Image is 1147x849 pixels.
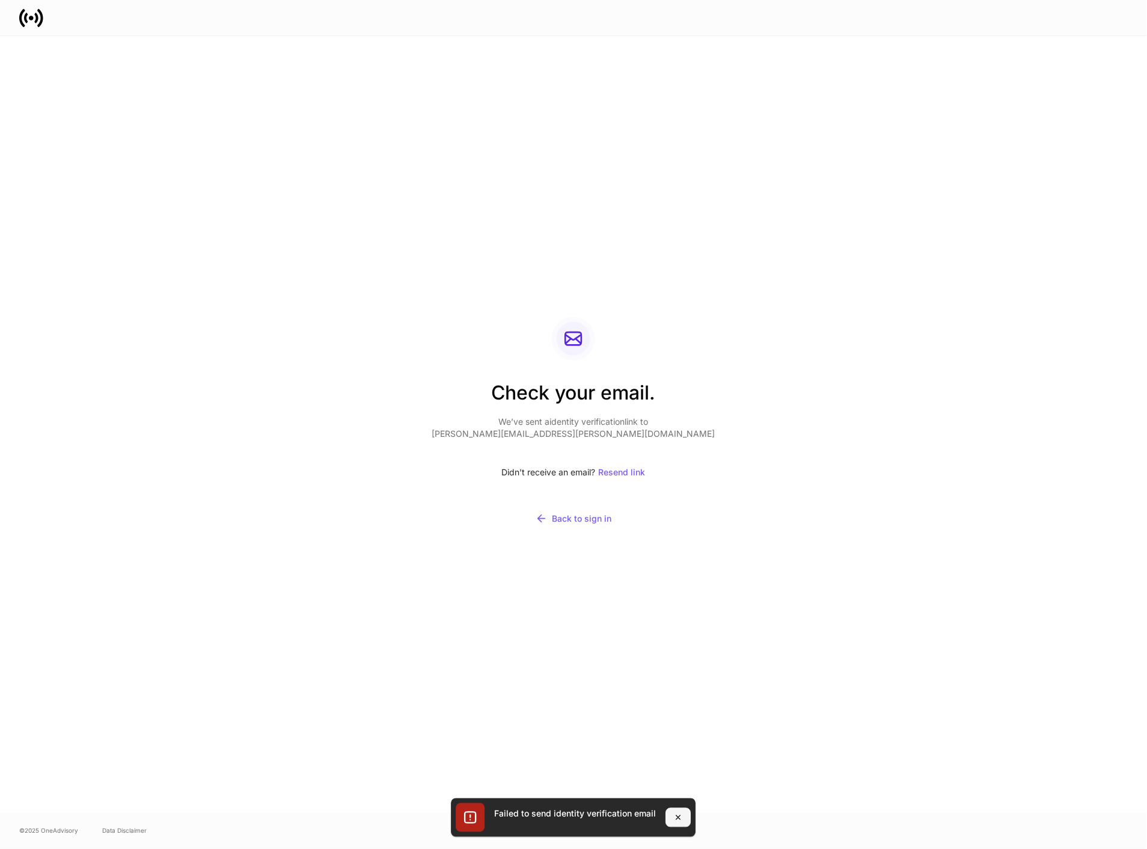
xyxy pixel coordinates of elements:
p: We’ve sent a identity verification link to [PERSON_NAME][EMAIL_ADDRESS][PERSON_NAME][DOMAIN_NAME] [432,416,715,440]
h2: Check your email. [432,380,715,416]
span: © 2025 OneAdvisory [19,826,78,836]
div: Didn’t receive an email? [432,459,715,486]
button: Back to sign in [432,505,715,533]
div: Resend link [598,468,645,477]
div: Failed to send identity verification email [495,808,656,820]
div: Back to sign in [536,513,612,525]
button: Resend link [598,459,646,486]
a: Data Disclaimer [102,826,147,836]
